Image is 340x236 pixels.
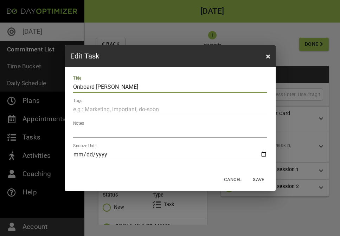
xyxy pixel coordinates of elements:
h3: Edit Task [70,51,99,61]
button: Save [248,174,270,185]
input: e.g.: Marketing, important, do-soon [73,104,267,115]
label: Title [73,76,81,80]
label: Notes [73,121,84,125]
label: Snooze Until [73,144,97,148]
span: Save [250,176,267,184]
button: Cancel [221,174,244,185]
span: Cancel [224,176,242,184]
label: Tags [73,99,82,103]
input: e.g. 2020-10-31, Oct 31, 2020 [73,149,267,160]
